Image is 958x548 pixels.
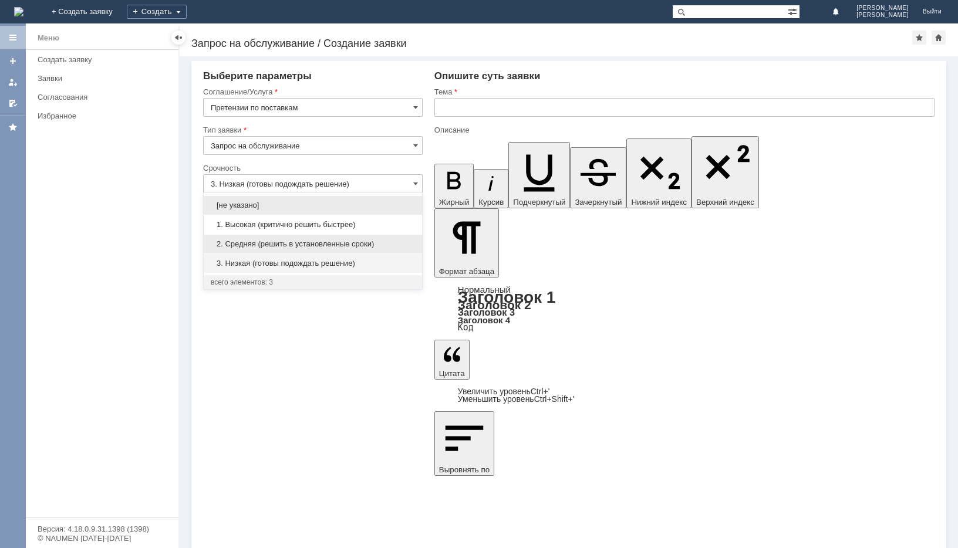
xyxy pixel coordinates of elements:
[33,88,176,106] a: Согласования
[211,278,415,287] div: всего элементов: 3
[458,285,511,295] a: Нормальный
[33,69,176,87] a: Заявки
[127,5,187,19] div: Создать
[474,169,508,208] button: Курсив
[434,411,494,476] button: Выровнять по
[38,111,158,120] div: Избранное
[38,525,167,533] div: Версия: 4.18.0.9.31.1398 (1398)
[458,288,556,306] a: Заголовок 1
[458,298,531,312] a: Заголовок 2
[458,394,575,404] a: Decrease
[211,259,415,268] span: 3. Низкая (готовы подождать решение)
[434,388,935,403] div: Цитата
[912,31,926,45] div: Добавить в избранное
[211,220,415,229] span: 1. Высокая (критично решить быстрее)
[575,198,622,207] span: Зачеркнутый
[856,12,909,19] span: [PERSON_NAME]
[434,126,932,134] div: Описание
[439,198,470,207] span: Жирный
[788,5,800,16] span: Расширенный поиск
[14,7,23,16] a: Перейти на домашнюю страницу
[211,239,415,249] span: 2. Средняя (решить в установленные сроки)
[439,369,465,378] span: Цитата
[434,164,474,208] button: Жирный
[458,387,550,396] a: Increase
[434,70,541,82] span: Опишите суть заявки
[191,38,912,49] div: Запрос на обслуживание / Создание заявки
[434,286,935,331] div: Формат абзаца
[38,93,171,102] div: Согласования
[4,73,22,92] a: Мои заявки
[570,147,626,208] button: Зачеркнутый
[203,164,420,172] div: Срочность
[14,7,23,16] img: logo
[434,340,470,380] button: Цитата
[513,198,565,207] span: Подчеркнутый
[691,136,759,208] button: Верхний индекс
[531,387,550,396] span: Ctrl+'
[38,74,171,83] div: Заявки
[4,94,22,113] a: Мои согласования
[478,198,504,207] span: Курсив
[458,322,474,333] a: Код
[631,198,687,207] span: Нижний индекс
[211,201,415,210] span: [не указано]
[534,394,575,404] span: Ctrl+Shift+'
[626,138,691,208] button: Нижний индекс
[203,70,312,82] span: Выберите параметры
[33,50,176,69] a: Создать заявку
[4,52,22,70] a: Создать заявку
[439,465,490,474] span: Выровнять по
[932,31,946,45] div: Сделать домашней страницей
[508,142,570,208] button: Подчеркнутый
[434,88,932,96] div: Тема
[203,126,420,134] div: Тип заявки
[856,5,909,12] span: [PERSON_NAME]
[38,31,59,45] div: Меню
[439,267,494,276] span: Формат абзаца
[458,307,515,317] a: Заголовок 3
[458,315,510,325] a: Заголовок 4
[434,208,499,278] button: Формат абзаца
[203,88,420,96] div: Соглашение/Услуга
[38,535,167,542] div: © NAUMEN [DATE]-[DATE]
[696,198,754,207] span: Верхний индекс
[171,31,185,45] div: Скрыть меню
[38,55,171,64] div: Создать заявку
